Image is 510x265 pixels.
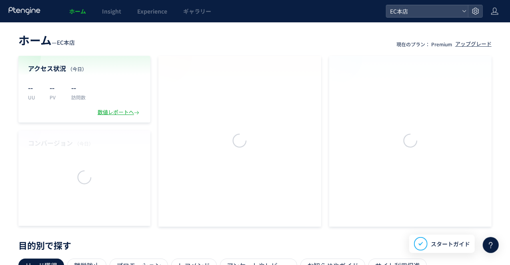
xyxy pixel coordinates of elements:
span: スタートガイド [431,240,470,248]
p: -- [71,81,86,94]
p: -- [28,81,40,94]
p: -- [50,81,62,94]
span: EC本店 [388,5,459,17]
span: （今日） [68,65,87,72]
p: UU [28,94,40,101]
span: Experience [137,7,167,15]
div: — [18,32,75,48]
span: ホーム [69,7,86,15]
span: ギャラリー [183,7,211,15]
div: 数値レポートへ [98,109,141,116]
h4: アクセス状況 [28,64,141,73]
p: PV [50,94,62,101]
div: アップグレード [455,40,492,48]
p: 目的別で探す [18,243,492,247]
p: 訪問数 [71,94,86,101]
span: ホーム [18,32,52,48]
span: Insight [102,7,121,15]
span: EC本店 [57,38,75,46]
p: 現在のプラン： Premium [396,41,452,47]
